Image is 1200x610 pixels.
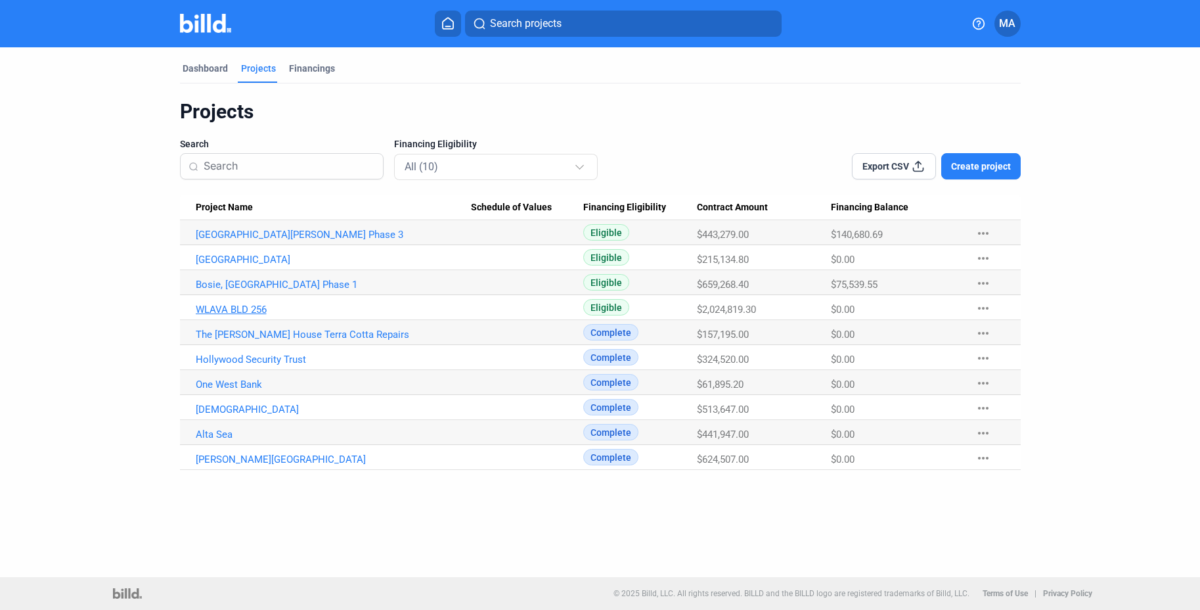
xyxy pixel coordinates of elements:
span: Financing Eligibility [394,137,477,151]
button: Export CSV [852,153,936,179]
span: Eligible [583,249,629,266]
div: Dashboard [183,62,228,75]
span: Export CSV [862,160,909,173]
mat-icon: more_horiz [975,275,991,291]
span: Complete [583,374,638,390]
button: Create project [941,153,1021,179]
span: Contract Amount [697,202,768,214]
div: Projects [180,99,1021,124]
span: $441,947.00 [697,429,749,440]
span: Financing Balance [831,202,908,214]
input: Search [204,152,375,180]
p: © 2025 Billd, LLC. All rights reserved. BILLD and the BILLD logo are registered trademarks of Bil... [613,589,969,598]
span: $0.00 [831,454,855,465]
span: $140,680.69 [831,229,883,241]
mat-icon: more_horiz [975,325,991,341]
p: | [1034,589,1036,598]
span: Project Name [196,202,253,214]
span: $513,647.00 [697,404,749,415]
span: $624,507.00 [697,454,749,465]
span: $0.00 [831,329,855,340]
a: The [PERSON_NAME] House Terra Cotta Repairs [196,329,471,340]
span: Search projects [490,16,562,32]
span: Create project [951,160,1011,173]
div: Project Name [196,202,471,214]
a: [GEOGRAPHIC_DATA] [196,254,471,266]
img: Billd Company Logo [180,14,232,33]
span: $2,024,819.30 [697,304,756,316]
div: Projects [241,62,276,75]
a: Alta Sea [196,429,471,440]
a: [PERSON_NAME][GEOGRAPHIC_DATA] [196,454,471,465]
button: Search projects [465,11,782,37]
img: logo [113,588,141,599]
button: MA [994,11,1021,37]
mat-icon: more_horiz [975,350,991,366]
span: Complete [583,399,638,415]
span: $61,895.20 [697,379,744,390]
span: $443,279.00 [697,229,749,241]
span: $0.00 [831,354,855,365]
div: Financing Balance [831,202,963,214]
span: $0.00 [831,304,855,316]
span: $659,268.40 [697,279,749,291]
span: MA [999,16,1015,32]
span: $157,195.00 [697,329,749,340]
a: One West Bank [196,379,471,390]
span: $0.00 [831,404,855,415]
span: $75,539.55 [831,279,878,291]
span: $0.00 [831,429,855,440]
span: $324,520.00 [697,354,749,365]
mat-icon: more_horiz [975,375,991,391]
a: [DEMOGRAPHIC_DATA] [196,404,471,415]
div: Contract Amount [697,202,831,214]
mat-select-trigger: All (10) [405,160,438,173]
span: $215,134.80 [697,254,749,266]
span: Eligible [583,224,629,241]
span: Complete [583,349,638,365]
span: Search [180,137,209,151]
span: $0.00 [831,254,855,266]
span: Financing Eligibility [583,202,666,214]
mat-icon: more_horiz [975,400,991,416]
span: $0.00 [831,379,855,390]
a: Bosie, [GEOGRAPHIC_DATA] Phase 1 [196,279,471,291]
span: Complete [583,324,638,340]
mat-icon: more_horiz [975,250,991,266]
span: Eligible [583,274,629,291]
a: WLAVA BLD 256 [196,304,471,316]
b: Terms of Use [983,589,1028,598]
span: Complete [583,449,638,465]
mat-icon: more_horiz [975,225,991,241]
div: Schedule of Values [471,202,583,214]
mat-icon: more_horiz [975,425,991,441]
span: Eligible [583,299,629,316]
mat-icon: more_horiz [975,300,991,316]
b: Privacy Policy [1043,589,1092,598]
span: Schedule of Values [471,202,552,214]
span: Complete [583,424,638,440]
a: [GEOGRAPHIC_DATA][PERSON_NAME] Phase 3 [196,229,471,241]
mat-icon: more_horiz [975,450,991,466]
a: Hollywood Security Trust [196,354,471,365]
div: Financings [289,62,335,75]
div: Financing Eligibility [583,202,697,214]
